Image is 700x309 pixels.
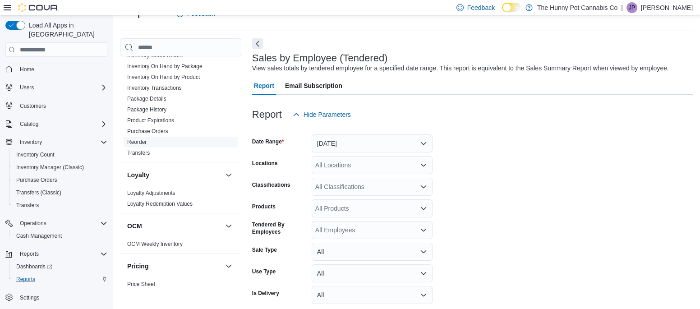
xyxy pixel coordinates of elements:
span: Reports [16,249,107,259]
div: Inventory [120,28,241,162]
button: Purchase Orders [9,174,111,186]
p: The Hunny Pot Cannabis Co [537,2,617,13]
span: Package History [127,106,166,113]
img: Cova [18,3,59,12]
h3: Loyalty [127,171,149,180]
span: JP [629,2,635,13]
a: Package Details [127,96,166,102]
a: Transfers [13,200,42,211]
span: Price Sheet [127,281,155,288]
label: Sale Type [252,246,277,254]
p: | [621,2,623,13]
h3: OCM [127,221,142,231]
a: Cash Management [13,231,65,241]
button: Inventory Manager (Classic) [9,161,111,174]
button: OCM [223,221,234,231]
span: Catalog [16,119,107,129]
span: Reorder [127,138,147,146]
button: Loyalty [127,171,221,180]
span: Reports [20,250,39,258]
button: All [312,286,433,304]
span: Hide Parameters [304,110,351,119]
button: [DATE] [312,134,433,152]
span: Reports [16,276,35,283]
button: Users [2,81,111,94]
span: Home [16,63,107,74]
span: Cash Management [13,231,107,241]
a: Dashboards [9,260,111,273]
button: Catalog [2,118,111,130]
button: Customers [2,99,111,112]
label: Classifications [252,181,290,189]
label: Products [252,203,276,210]
span: Inventory Count [16,151,55,158]
label: Tendered By Employees [252,221,308,235]
span: Customers [16,100,107,111]
a: Transfers (Classic) [13,187,65,198]
a: Inventory Manager (Classic) [13,162,87,173]
span: Dark Mode [502,12,502,13]
a: Customers [16,101,50,111]
span: Reports [13,274,107,285]
a: Inventory Transactions [127,85,182,91]
a: Purchase Orders [127,128,168,134]
button: All [312,264,433,282]
label: Use Type [252,268,276,275]
span: Users [20,84,34,91]
a: Reorder [127,139,147,145]
button: Open list of options [420,226,427,234]
button: Next [252,38,263,49]
button: Pricing [223,261,234,272]
button: Loyalty [223,170,234,180]
span: Purchase Orders [127,128,168,135]
button: Reports [16,249,42,259]
button: Catalog [16,119,42,129]
button: Transfers [9,199,111,212]
h3: Pricing [127,262,148,271]
h3: Report [252,109,282,120]
span: Inventory On Hand by Product [127,74,200,81]
span: Cash Management [16,232,62,240]
a: Product Expirations [127,117,174,124]
p: [PERSON_NAME] [641,2,693,13]
span: Loyalty Adjustments [127,189,175,197]
span: Transfers [127,149,150,157]
span: Users [16,82,107,93]
a: OCM Weekly Inventory [127,241,183,247]
span: Dashboards [13,261,107,272]
button: OCM [127,221,221,231]
span: Operations [16,218,107,229]
button: Reports [9,273,111,286]
a: Inventory Count [13,149,58,160]
div: View sales totals by tendered employee for a specified date range. This report is equivalent to t... [252,64,669,73]
button: Open list of options [420,161,427,169]
button: All [312,243,433,261]
a: Price Sheet [127,281,155,287]
button: Transfers (Classic) [9,186,111,199]
span: Operations [20,220,46,227]
span: Load All Apps in [GEOGRAPHIC_DATA] [25,21,107,39]
button: Settings [2,291,111,304]
a: Loyalty Redemption Values [127,201,193,207]
a: Settings [16,292,43,303]
a: Dashboards [13,261,56,272]
button: Open list of options [420,183,427,190]
span: Transfers [13,200,107,211]
div: Pricing [120,279,241,293]
span: Inventory Manager (Classic) [16,164,84,171]
span: Settings [16,292,107,303]
input: Dark Mode [502,3,521,12]
span: Inventory On Hand by Package [127,63,203,70]
button: Cash Management [9,230,111,242]
button: Pricing [127,262,221,271]
a: Home [16,64,38,75]
span: OCM Weekly Inventory [127,240,183,248]
span: Email Subscription [285,77,342,95]
div: Jason Polizzi [626,2,637,13]
label: Locations [252,160,278,167]
span: Inventory [16,137,107,148]
button: Users [16,82,37,93]
button: Inventory [2,136,111,148]
span: Inventory Manager (Classic) [13,162,107,173]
